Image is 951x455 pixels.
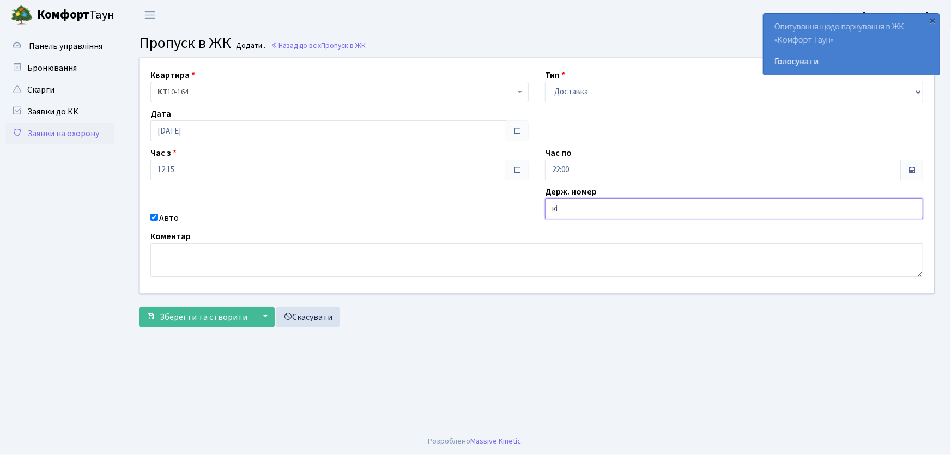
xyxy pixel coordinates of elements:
span: Пропуск в ЖК [321,40,366,51]
span: Пропуск в ЖК [139,32,231,54]
a: Заявки до КК [5,101,114,123]
label: Авто [159,211,179,225]
img: logo.png [11,4,33,26]
label: Тип [545,69,565,82]
input: AA0001AA [545,198,923,219]
a: Цитрус [PERSON_NAME] А. [831,9,938,22]
label: Коментар [150,230,191,243]
label: Час з [150,147,177,160]
div: Опитування щодо паркування в ЖК «Комфорт Таун» [764,14,940,75]
label: Час по [545,147,572,160]
div: Розроблено . [428,435,523,447]
label: Квартира [150,69,195,82]
button: Переключити навігацію [136,6,163,24]
button: Зберегти та створити [139,307,255,327]
label: Держ. номер [545,185,597,198]
label: Дата [150,107,171,120]
span: Зберегти та створити [160,311,247,323]
span: Таун [37,6,114,25]
b: КТ [158,87,167,98]
a: Назад до всіхПропуск в ЖК [271,40,366,51]
small: Додати . [234,41,266,51]
a: Заявки на охорону [5,123,114,144]
b: Комфорт [37,6,89,23]
a: Massive Kinetic [471,435,522,447]
span: Панель управління [29,40,102,52]
a: Бронювання [5,57,114,79]
a: Панель управління [5,35,114,57]
div: × [928,15,938,26]
a: Скарги [5,79,114,101]
span: <b>КТ</b>&nbsp;&nbsp;&nbsp;&nbsp;10-164 [158,87,515,98]
span: <b>КТ</b>&nbsp;&nbsp;&nbsp;&nbsp;10-164 [150,82,529,102]
a: Голосувати [774,55,929,68]
b: Цитрус [PERSON_NAME] А. [831,9,938,21]
a: Скасувати [276,307,340,327]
